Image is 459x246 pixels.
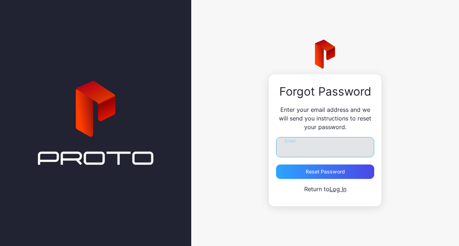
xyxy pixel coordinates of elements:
[276,185,374,193] p: Return to
[276,105,374,131] p: Enter your email address and we will send you instructions to reset your password.
[276,85,374,98] div: Forgot Password
[276,137,374,157] input: Email
[276,164,374,179] button: Reset Password
[329,185,346,193] a: Log In
[306,169,345,175] div: Reset Password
